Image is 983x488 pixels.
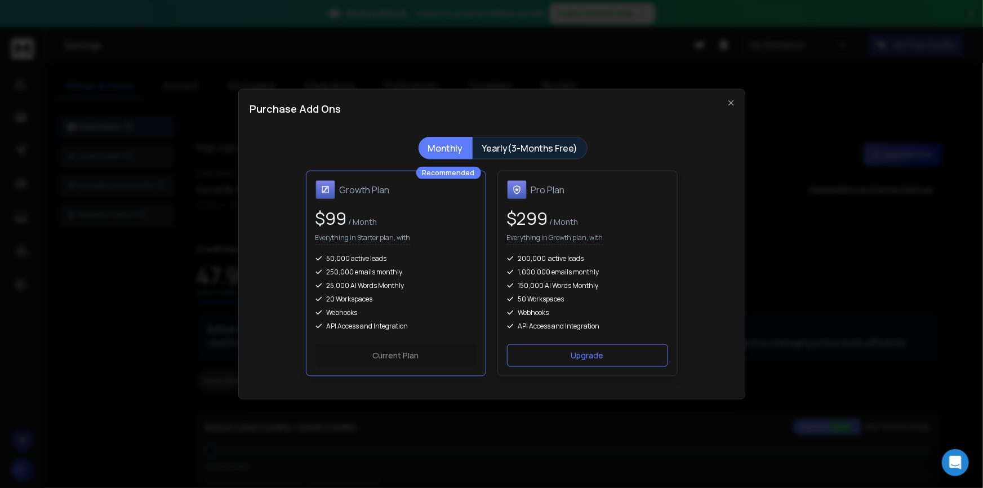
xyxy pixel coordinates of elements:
button: Yearly(3-Months Free) [473,137,588,159]
div: Recommended [416,167,481,179]
div: 50 Workspaces [507,294,668,303]
div: API Access and Integration [315,321,477,330]
div: Open Intercom Messenger [942,449,969,476]
div: 250,000 emails monthly [315,267,477,276]
div: 200,000 active leads [507,254,668,263]
span: / Month [548,216,579,227]
h1: Purchase Add Ons [250,101,341,117]
p: Everything in Starter plan, with [315,233,411,245]
div: 1,000,000 emails monthly [507,267,668,276]
h1: Growth Plan [340,183,390,197]
span: $ 99 [315,206,347,229]
p: Everything in Growth plan, with [507,233,603,245]
div: 50,000 active leads [315,254,477,263]
h1: Pro Plan [531,183,565,197]
div: 20 Workspaces [315,294,477,303]
div: 150,000 AI Words Monthly [507,281,668,290]
img: Pro Plan icon [507,180,527,199]
div: Webhooks [315,308,477,317]
span: $ 299 [507,206,548,229]
button: Monthly [419,137,473,159]
div: API Access and Integration [507,321,668,330]
img: Growth Plan icon [315,180,335,199]
div: 25,000 AI Words Monthly [315,281,477,290]
button: Upgrade [507,344,668,366]
span: / Month [347,216,377,227]
div: Webhooks [507,308,668,317]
